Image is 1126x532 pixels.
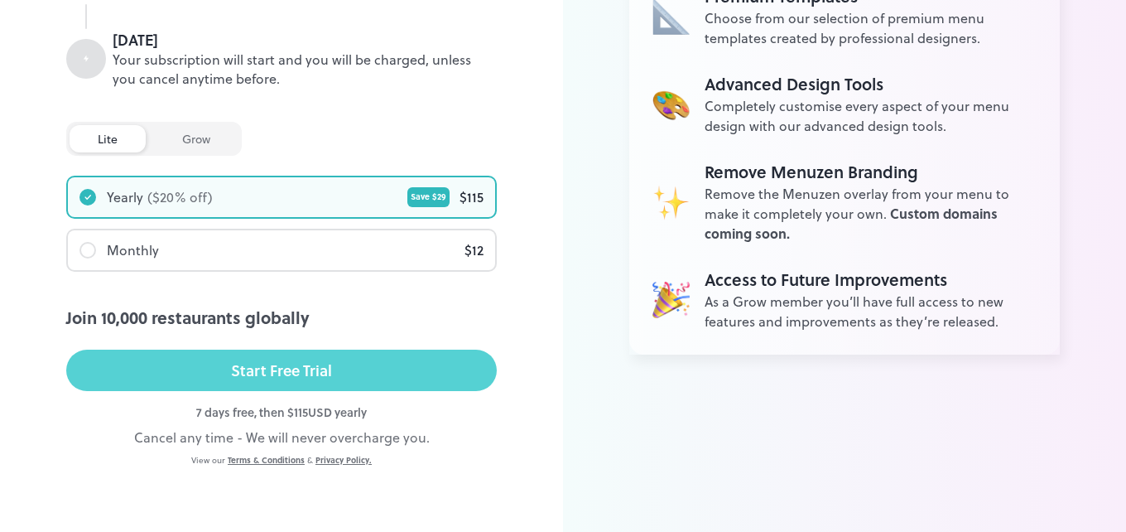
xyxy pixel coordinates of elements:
[705,8,1037,48] div: Choose from our selection of premium menu templates created by professional designers.
[107,187,143,207] div: Yearly
[315,454,372,466] a: Privacy Policy.
[113,51,497,89] div: Your subscription will start and you will be charged, unless you cancel anytime before.
[147,187,213,207] div: ($ 20 % off)
[705,204,998,243] span: Custom domains coming soon.
[652,281,690,318] img: Unlimited Assets
[107,240,159,260] div: Monthly
[66,454,497,467] div: View our &
[705,292,1037,331] div: As a Grow member you’ll have full access to new features and improvements as they’re released.
[652,85,690,123] img: Unlimited Assets
[154,125,238,152] div: grow
[705,267,1037,292] div: Access to Future Improvements
[460,187,484,207] div: $ 115
[705,71,1037,96] div: Advanced Design Tools
[652,183,690,220] img: Unlimited Assets
[231,358,332,383] div: Start Free Trial
[464,240,484,260] div: $ 12
[66,404,497,421] div: 7 days free, then $ 115 USD yearly
[66,428,497,447] div: Cancel any time - We will never overcharge you.
[66,305,497,330] div: Join 10,000 restaurants globally
[407,187,450,207] div: Save $ 29
[705,184,1037,244] div: Remove the Menuzen overlay from your menu to make it completely your own.
[705,96,1037,136] div: Completely customise every aspect of your menu design with our advanced design tools.
[113,29,497,51] div: [DATE]
[66,350,497,391] button: Start Free Trial
[228,454,305,466] a: Terms & Conditions
[705,159,1037,184] div: Remove Menuzen Branding
[70,125,146,152] div: lite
